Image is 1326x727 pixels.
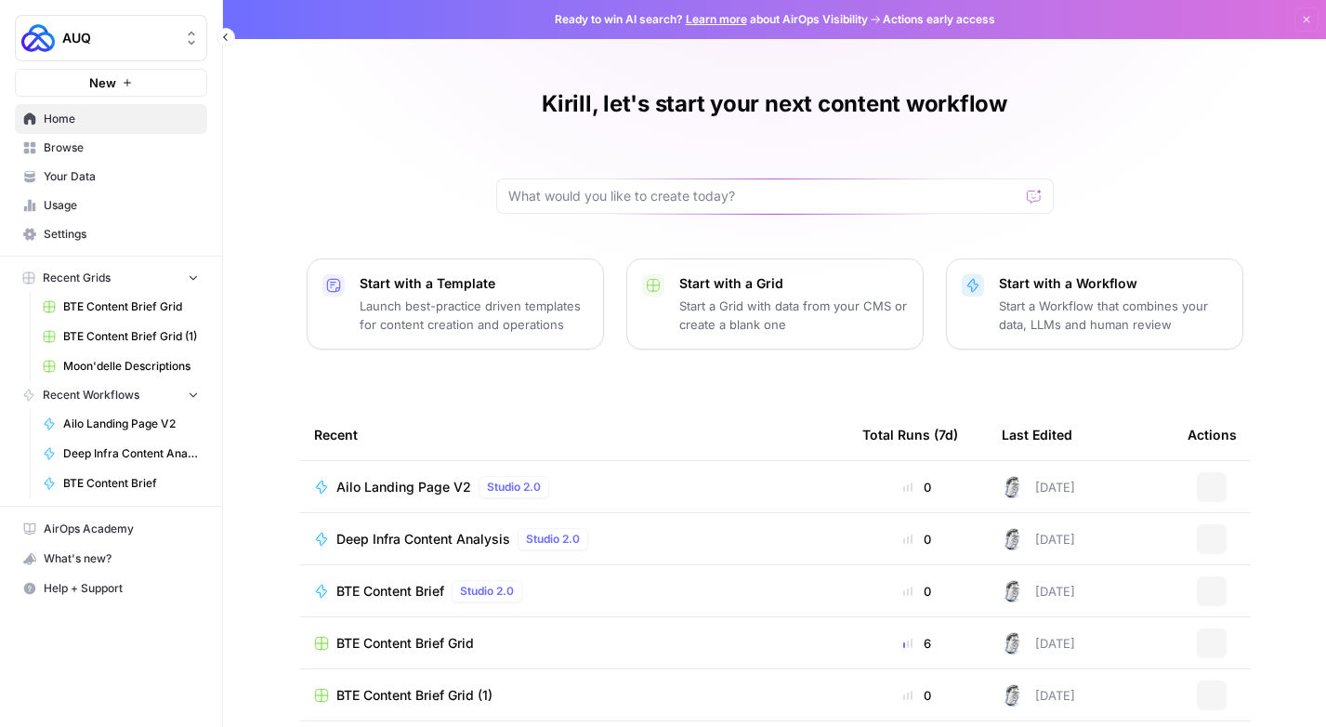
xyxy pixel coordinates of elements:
img: 28dbpmxwbe1lgts1kkshuof3rm4g [1002,684,1024,707]
span: Ailo Landing Page V2 [63,416,199,432]
p: Launch best-practice driven templates for content creation and operations [360,297,588,334]
button: Recent Workflows [15,381,207,409]
button: Start with a WorkflowStart a Workflow that combines your data, LLMs and human review [946,258,1243,350]
img: 28dbpmxwbe1lgts1kkshuof3rm4g [1002,580,1024,602]
span: Recent Grids [43,270,111,286]
div: [DATE] [1002,476,1075,498]
span: Deep Infra Content Analysis [63,445,199,462]
span: AUQ [62,29,175,47]
a: Ailo Landing Page V2 [34,409,207,439]
span: Your Data [44,168,199,185]
div: Recent [314,409,833,460]
button: New [15,69,207,97]
a: Ailo Landing Page V2Studio 2.0 [314,476,833,498]
div: [DATE] [1002,684,1075,707]
div: [DATE] [1002,632,1075,654]
p: Start with a Grid [679,274,908,293]
button: Workspace: AUQ [15,15,207,61]
div: Last Edited [1002,409,1072,460]
span: Ailo Landing Page V2 [336,478,471,496]
div: 0 [862,686,972,705]
a: Settings [15,219,207,249]
a: Deep Infra Content AnalysisStudio 2.0 [314,528,833,550]
span: Actions early access [883,11,995,28]
span: BTE Content Brief [336,582,444,601]
span: Moon'delle Descriptions [63,358,199,375]
span: Recent Workflows [43,387,139,403]
div: Actions [1188,409,1237,460]
div: 6 [862,634,972,653]
img: AUQ Logo [21,21,55,55]
div: Total Runs (7d) [862,409,958,460]
span: Help + Support [44,580,199,597]
a: AirOps Academy [15,514,207,544]
a: Deep Infra Content Analysis [34,439,207,469]
span: BTE Content Brief Grid (1) [63,328,199,345]
p: Start a Grid with data from your CMS or create a blank one [679,297,908,334]
img: 28dbpmxwbe1lgts1kkshuof3rm4g [1002,476,1024,498]
button: Start with a GridStart a Grid with data from your CMS or create a blank one [626,258,924,350]
a: BTE Content Brief Grid [314,634,833,653]
div: What's new? [16,545,206,573]
div: [DATE] [1002,580,1075,602]
a: BTE Content Brief Grid (1) [34,322,207,351]
a: Your Data [15,162,207,192]
span: AirOps Academy [44,521,199,537]
span: Browse [44,139,199,156]
a: Home [15,104,207,134]
div: 0 [862,582,972,601]
p: Start with a Template [360,274,588,293]
span: New [89,73,116,92]
a: Learn more [686,12,747,26]
a: Browse [15,133,207,163]
input: What would you like to create today? [508,187,1019,205]
p: Start with a Workflow [999,274,1228,293]
button: What's new? [15,544,207,574]
span: Deep Infra Content Analysis [336,530,510,549]
span: Studio 2.0 [487,479,541,496]
span: Home [44,111,199,127]
span: Studio 2.0 [526,531,580,548]
span: BTE Content Brief Grid [63,298,199,315]
img: 28dbpmxwbe1lgts1kkshuof3rm4g [1002,632,1024,654]
span: BTE Content Brief [63,475,199,492]
img: 28dbpmxwbe1lgts1kkshuof3rm4g [1002,528,1024,550]
span: Studio 2.0 [460,583,514,600]
a: BTE Content BriefStudio 2.0 [314,580,833,602]
div: 0 [862,530,972,549]
a: Moon'delle Descriptions [34,351,207,381]
h1: Kirill, let's start your next content workflow [542,89,1007,119]
a: BTE Content Brief Grid (1) [314,686,833,705]
span: Ready to win AI search? about AirOps Visibility [555,11,868,28]
button: Help + Support [15,574,207,603]
p: Start a Workflow that combines your data, LLMs and human review [999,297,1228,334]
span: BTE Content Brief Grid [336,634,474,653]
span: Usage [44,197,199,214]
button: Recent Grids [15,264,207,292]
div: [DATE] [1002,528,1075,550]
div: 0 [862,478,972,496]
a: BTE Content Brief [34,469,207,498]
span: Settings [44,226,199,243]
span: BTE Content Brief Grid (1) [336,686,492,705]
a: Usage [15,191,207,220]
button: Start with a TemplateLaunch best-practice driven templates for content creation and operations [307,258,604,350]
a: BTE Content Brief Grid [34,292,207,322]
